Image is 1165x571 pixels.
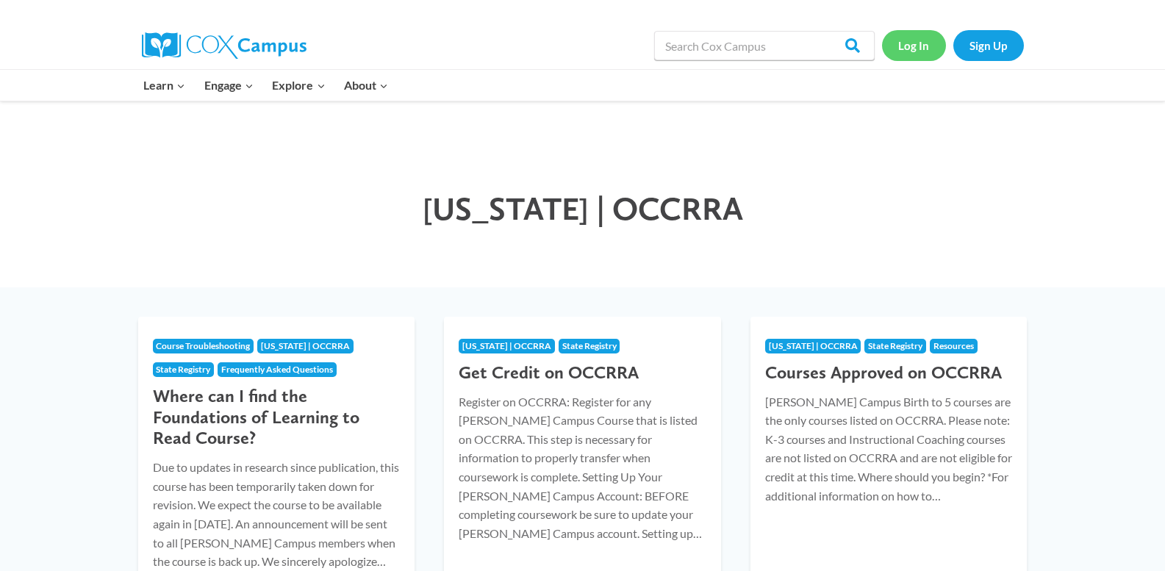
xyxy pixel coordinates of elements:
[142,32,307,59] img: Cox Campus
[423,189,743,228] span: [US_STATE] | OCCRRA
[153,386,401,449] h3: Where can I find the Foundations of Learning to Read Course?
[156,340,250,351] span: Course Troubleshooting
[953,30,1024,60] a: Sign Up
[459,362,706,384] h3: Get Credit on OCCRRA
[654,31,875,60] input: Search Cox Campus
[769,340,858,351] span: [US_STATE] | OCCRRA
[562,340,617,351] span: State Registry
[882,30,1024,60] nav: Secondary Navigation
[156,364,210,375] span: State Registry
[882,30,946,60] a: Log In
[135,70,196,101] button: Child menu of Learn
[195,70,263,101] button: Child menu of Engage
[933,340,974,351] span: Resources
[334,70,398,101] button: Child menu of About
[135,70,398,101] nav: Primary Navigation
[765,362,1013,384] h3: Courses Approved on OCCRRA
[153,458,401,571] p: Due to updates in research since publication, this course has been temporarily taken down for rev...
[261,340,350,351] span: [US_STATE] | OCCRRA
[221,364,333,375] span: Frequently Asked Questions
[868,340,922,351] span: State Registry
[263,70,335,101] button: Child menu of Explore
[462,340,551,351] span: [US_STATE] | OCCRRA
[765,392,1013,506] p: [PERSON_NAME] Campus Birth to 5 courses are the only courses listed on OCCRRA. Please note: K-3 c...
[459,392,706,543] p: Register on OCCRRA: Register for any [PERSON_NAME] Campus Course that is listed on OCCRRA. This s...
